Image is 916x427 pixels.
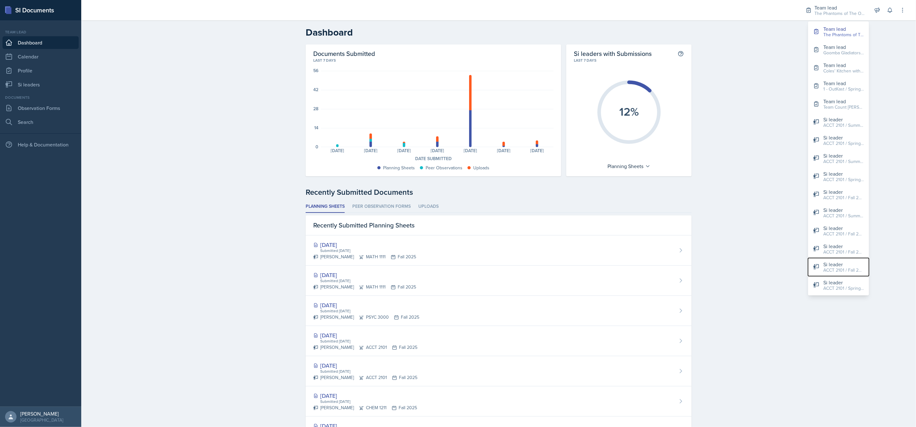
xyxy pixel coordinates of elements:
div: [PERSON_NAME] ACCT 2101 Fall 2025 [313,374,417,381]
div: Documents [3,95,79,100]
div: [PERSON_NAME] PSYC 3000 Fall 2025 [313,314,419,321]
div: Team lead [823,25,864,33]
div: ACCT 2101 / Spring 2024 [823,176,864,183]
div: Submitted [DATE] [320,308,419,314]
div: Last 7 days [313,58,554,63]
div: Si leader [823,116,864,123]
div: Team Count [PERSON_NAME] - PURPLE / Spring 2024 [823,104,864,111]
div: [DATE] [313,331,417,340]
button: Si leader ACCT 2101 / Summer 2025 [808,204,869,222]
div: 1 - OutKast / Spring 2023 [823,86,864,92]
div: ACCT 2101 / Summer 2025 [823,213,864,219]
button: Team lead The Phantoms of The Opera / Fall 2025 [808,23,869,41]
div: Team lead [3,29,79,35]
div: Date Submitted [313,155,554,162]
div: 42 [313,87,318,92]
div: [DATE] [487,148,521,153]
button: Si leader ACCT 2101 / Spring 2025 [808,131,869,149]
div: The Phantoms of The Opera / Fall 2025 [823,31,864,38]
button: Si leader ACCT 2101 / Fall 2022 [808,240,869,258]
a: Dashboard [3,36,79,49]
div: ACCT 2101 / Spring 2025 [823,140,864,147]
button: Si leader ACCT 2101 / Fall 2024 [808,186,869,204]
div: Team lead [823,98,864,105]
button: Si leader ACCT 2101 / Summer 2023 [808,149,869,167]
a: Calendar [3,50,79,63]
button: Si leader ACCT 2101 / Spring 2023 [808,276,869,294]
div: Team lead [814,4,865,11]
button: Si leader ACCT 2101 / Fall 2023 [808,222,869,240]
div: ACCT 2101 / Spring 2023 [823,285,864,292]
div: Si leader [823,170,864,178]
div: Si leader [823,242,864,250]
a: [DATE] Submitted [DATE] [PERSON_NAME]CHEM 1211Fall 2025 [306,386,692,417]
div: Planning Sheets [383,165,415,171]
li: Uploads [418,200,439,213]
li: Planning Sheets [306,200,345,213]
div: [GEOGRAPHIC_DATA] [20,417,63,423]
a: [DATE] Submitted [DATE] [PERSON_NAME]PSYC 3000Fall 2025 [306,296,692,326]
div: Si leader [823,134,864,141]
div: Si leader [823,206,864,214]
div: Peer Observations [426,165,462,171]
div: The Phantoms of The Opera / Fall 2025 [814,10,865,17]
button: Si leader ACCT 2101 / Fall 2025 [808,258,869,276]
div: ACCT 2101 / Fall 2023 [823,231,864,237]
div: Planning Sheets [604,161,654,171]
div: ACCT 2101 / Fall 2022 [823,249,864,255]
div: Si leader [823,224,864,232]
div: 28 [313,106,318,111]
div: [PERSON_NAME] MATH 1111 Fall 2025 [313,254,416,260]
h2: Documents Submitted [313,50,554,58]
li: Peer Observation Forms [352,200,411,213]
div: [PERSON_NAME] MATH 1111 Fall 2025 [313,284,416,290]
button: Team lead 1 - OutKast / Spring 2023 [808,77,869,95]
button: Si leader ACCT 2101 / Summer 2024 [808,113,869,131]
div: [DATE] [313,241,416,249]
div: Recently Submitted Documents [306,186,692,198]
div: [DATE] [354,148,388,153]
button: Team lead Goomba Gladiators / Fall 2024 [808,41,869,59]
div: 0 [315,145,318,149]
div: [DATE] [313,271,416,279]
div: Uploads [473,165,489,171]
div: [DATE] [313,391,417,400]
div: Si leader [823,261,864,268]
div: [PERSON_NAME] ACCT 2101 Fall 2025 [313,344,417,351]
div: [PERSON_NAME] CHEM 1211 Fall 2025 [313,404,417,411]
a: Observation Forms [3,102,79,114]
a: [DATE] Submitted [DATE] [PERSON_NAME]MATH 1111Fall 2025 [306,266,692,296]
div: Team lead [823,79,864,87]
button: Team lead Coles' Kitchen with [PERSON_NAME] / Fall 2023 [808,59,869,77]
a: [DATE] Submitted [DATE] [PERSON_NAME]MATH 1111Fall 2025 [306,235,692,266]
div: [DATE] [321,148,354,153]
div: 56 [313,68,318,73]
div: Recently Submitted Planning Sheets [306,215,692,235]
h2: Dashboard [306,27,692,38]
a: Si leaders [3,78,79,91]
div: [PERSON_NAME] [20,410,63,417]
div: Submitted [DATE] [320,278,416,284]
button: Si leader ACCT 2101 / Spring 2024 [808,167,869,186]
div: Si leader [823,152,864,159]
a: Profile [3,64,79,77]
div: [DATE] [454,148,487,153]
div: Help & Documentation [3,138,79,151]
div: [DATE] [388,148,421,153]
a: [DATE] Submitted [DATE] [PERSON_NAME]ACCT 2101Fall 2025 [306,356,692,386]
div: Si leader [823,188,864,196]
div: Submitted [DATE] [320,338,417,344]
div: Team lead [823,43,864,51]
div: Si leader [823,279,864,286]
div: ACCT 2101 / Fall 2025 [823,267,864,274]
div: Submitted [DATE] [320,248,416,254]
div: Submitted [DATE] [320,369,417,374]
div: Team lead [823,61,864,69]
div: Submitted [DATE] [320,399,417,404]
a: Search [3,116,79,128]
div: [DATE] [521,148,554,153]
div: Last 7 days [574,58,684,63]
a: [DATE] Submitted [DATE] [PERSON_NAME]ACCT 2101Fall 2025 [306,326,692,356]
div: Coles' Kitchen with [PERSON_NAME] / Fall 2023 [823,68,864,74]
div: ACCT 2101 / Summer 2024 [823,122,864,129]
